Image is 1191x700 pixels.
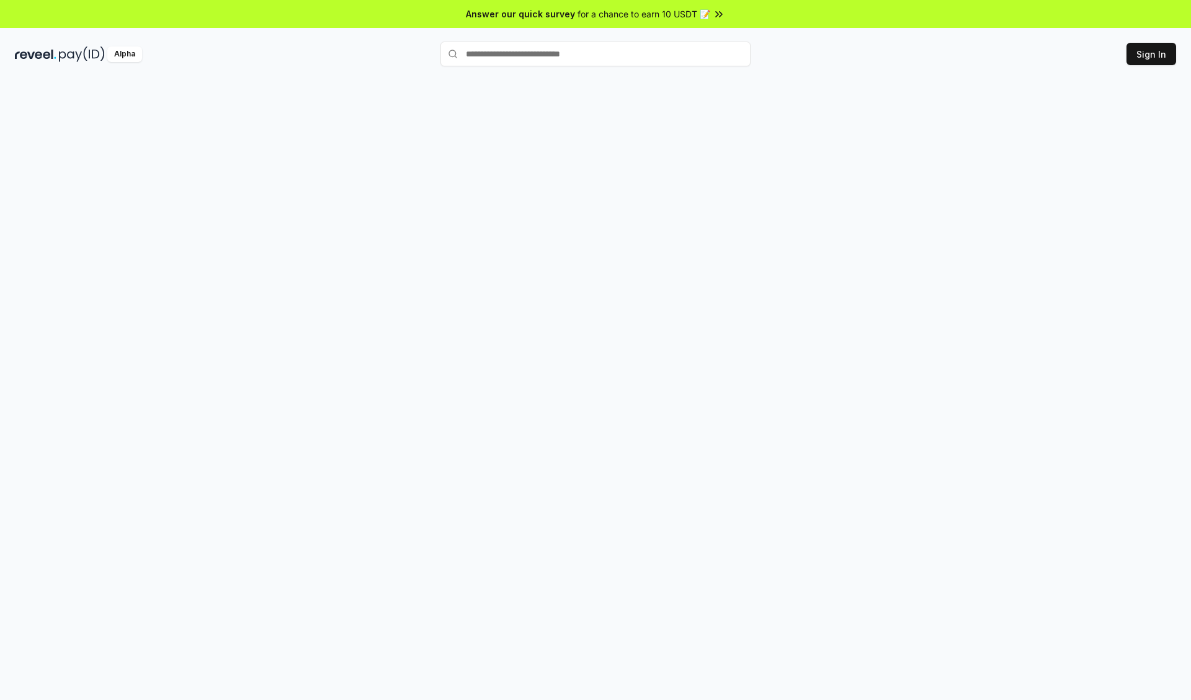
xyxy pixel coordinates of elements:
img: reveel_dark [15,47,56,62]
div: Alpha [107,47,142,62]
img: pay_id [59,47,105,62]
button: Sign In [1126,43,1176,65]
span: Answer our quick survey [466,7,575,20]
span: for a chance to earn 10 USDT 📝 [578,7,710,20]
